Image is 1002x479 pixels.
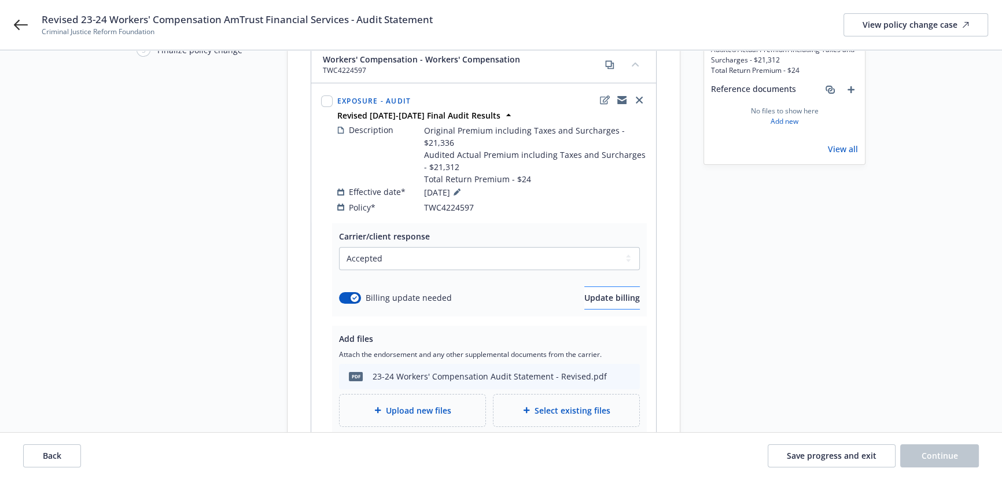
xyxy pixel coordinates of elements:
[535,404,610,417] span: Select existing files
[42,13,433,27] span: Revised 23-24 Workers' Compensation AmTrust Financial Services - Audit Statement
[323,65,520,76] span: TWC4224597
[323,53,520,65] span: Workers' Compensation - Workers' Compensation
[584,286,640,309] button: Update billing
[424,201,474,213] span: TWC4224597
[598,93,611,107] a: edit
[632,93,646,107] a: close
[493,394,640,427] div: Select existing files
[311,46,656,83] div: Workers' Compensation - Workers' CompensationTWC4224597copycollapse content
[349,372,363,381] span: pdf
[386,404,451,417] span: Upload new files
[424,185,464,199] span: [DATE]
[863,14,969,36] div: View policy change case
[751,106,819,116] span: No files to show here
[424,124,646,185] span: Original Premium including Taxes and Surcharges - $21,336 Audited Actual Premium including Taxes ...
[42,27,433,37] span: Criminal Justice Reform Foundation
[339,394,486,427] div: Upload new files
[615,93,629,107] a: copyLogging
[339,333,373,344] span: Add files
[337,96,411,106] span: Exposure - Audit
[828,143,858,155] a: View all
[373,370,607,382] div: 23-24 Workers' Compensation Audit Statement - Revised.pdf
[823,83,837,97] a: associate
[843,13,988,36] a: View policy change case
[900,444,979,467] button: Continue
[603,58,617,72] a: copy
[23,444,81,467] button: Back
[349,186,406,198] span: Effective date*
[349,124,393,136] span: Description
[711,83,796,97] span: Reference documents
[768,444,896,467] button: Save progress and exit
[844,83,858,97] a: add
[43,450,61,461] span: Back
[626,55,644,73] button: collapse content
[771,116,798,127] a: Add new
[922,450,958,461] span: Continue
[366,292,452,304] span: Billing update needed
[339,231,430,242] span: Carrier/client response
[349,201,375,213] span: Policy*
[337,110,500,121] strong: Revised [DATE]-[DATE] Final Audit Results
[787,450,876,461] span: Save progress and exit
[584,292,640,303] span: Update billing
[339,349,640,359] span: Attach the endorsement and any other supplemental documents from the carrier.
